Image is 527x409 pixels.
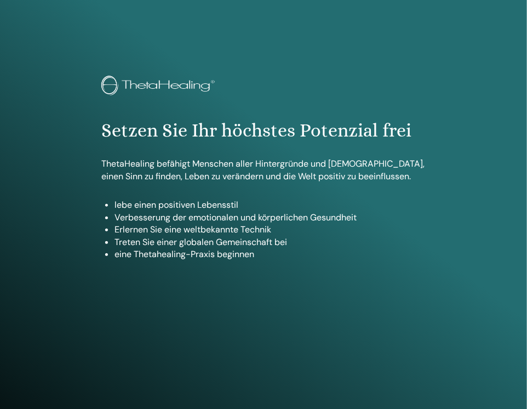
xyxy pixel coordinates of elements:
[101,120,425,142] h1: Setzen Sie Ihr höchstes Potenzial frei
[101,158,425,183] p: ThetaHealing befähigt Menschen aller Hintergründe und [DEMOGRAPHIC_DATA], einen Sinn zu finden, L...
[114,224,425,236] li: Erlernen Sie eine weltbekannte Technik
[114,248,425,260] li: eine Thetahealing-Praxis beginnen
[114,236,425,248] li: Treten Sie einer globalen Gemeinschaft bei
[114,199,425,211] li: lebe einen positiven Lebensstil
[114,212,425,224] li: Verbesserung der emotionalen und körperlichen Gesundheit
